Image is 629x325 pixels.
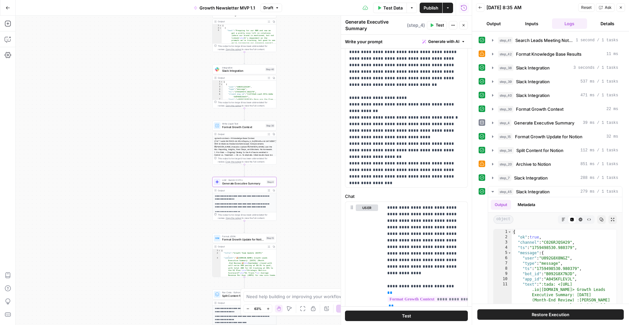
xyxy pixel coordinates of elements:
div: 5 [494,250,512,256]
span: step_45 [498,188,513,195]
span: Test [436,22,444,28]
span: Split Content for Notion [516,147,563,154]
button: 11 ms [488,49,622,59]
span: Search Leads Meeting Notes [515,37,573,44]
span: Copy the output [226,48,241,51]
button: Metadata [514,200,539,210]
span: Format Growth Context [222,125,264,129]
div: Step 40 [265,67,275,71]
button: Test [345,311,468,321]
span: Toggle code folding, rows 1 through 304 [508,229,511,235]
div: 3 [213,86,223,88]
img: Slack-mark-RGB.png [215,67,219,71]
span: Slack Integration [516,188,550,195]
div: Step 15 [266,236,275,240]
div: Output [218,245,265,248]
button: Logs [552,18,587,29]
span: Generate with AI [428,39,459,45]
textarea: Generate Executive Summary [345,19,405,32]
span: Slack Integration [516,78,550,85]
span: step_34 [498,147,514,154]
div: 1 [494,229,512,235]
div: This output is too large & has been abbreviated for review. to view the full content. [218,213,275,220]
span: Draft [263,5,273,11]
div: This output is too large & has been abbreviated for review. to view the full content. [218,157,275,163]
div: user [345,202,378,312]
span: Format Growth Update for Notion [222,238,264,242]
button: 1 second / 1 tasks [488,35,622,46]
span: Integration [222,66,264,69]
span: 22 ms [606,106,618,112]
button: 471 ms / 1 tasks [488,90,622,101]
div: 6 [494,256,512,261]
span: Generate Executive Summary [222,181,265,185]
span: Format JSON [222,235,264,238]
button: 39 ms / 1 tasks [488,118,622,128]
button: 112 ms / 1 tasks [488,145,622,156]
span: Restore Execution [532,311,569,318]
span: step_4 [498,120,511,126]
span: 279 ms / 1 tasks [581,189,618,195]
div: 4 [213,88,223,91]
div: 2 [213,83,223,86]
span: 32 ms [606,134,618,140]
span: step_39 [498,78,513,85]
span: Copy the output [226,104,241,107]
span: Toggle code folding, rows 1 through 4 [218,249,220,252]
span: Test Data [383,5,403,11]
div: Format JSONFormat Growth Update for NotionStep 15Output{ "title":"Growth Team Update [DATE]" , "c... [212,233,276,277]
span: 3 seconds / 1 tasks [573,65,618,71]
span: Run Code · Python [222,291,264,294]
span: step_42 [498,51,513,57]
g: Edge from step_30 to step_4 [244,164,245,177]
label: Chat [345,193,468,200]
button: 22 ms [488,104,622,114]
span: Format Knowledge Base Results [516,51,581,57]
span: Toggle code folding, rows 5 through 303 [508,250,511,256]
g: Edge from step_4 to step_15 [244,221,245,233]
span: Toggle code folding, rows 2 through 72 [220,83,223,86]
span: 471 ms / 1 tasks [581,92,618,98]
span: Format Growth Update for Notion [515,133,582,140]
button: Generate with AI [420,37,468,46]
div: Output [218,132,265,136]
span: 112 ms / 1 tasks [581,147,618,153]
button: 537 ms / 1 tasks [488,76,622,87]
span: Growth Newsletter MVP 1.1 [200,5,255,11]
span: Generate Executive Summary [514,120,574,126]
span: 39 ms / 1 tasks [583,120,618,126]
div: IntegrationSlack IntegrationStep 40Output[ { "user":"U08351ZAS3H", "type":"message", "ts":"175918... [212,65,276,108]
div: Output [218,20,265,23]
span: Copy the output [226,161,241,163]
span: 537 ms / 1 tasks [581,79,618,85]
div: 1 [213,81,223,83]
div: 3 [494,240,512,245]
span: 288 ms / 1 tasks [581,175,618,181]
button: Test [427,21,447,29]
div: 3 [213,29,222,51]
span: Slack Integration [516,92,550,99]
div: This output is too large & has been abbreviated for review. to view the full content. [218,101,275,107]
button: Output [491,200,511,210]
div: 7 [494,261,512,266]
button: 3 seconds / 1 tasks [488,63,622,73]
span: Toggle code folding, rows 1 through 483 [220,81,223,83]
span: Slack Integration [516,65,550,71]
span: Reset [581,5,592,10]
div: Output [218,189,265,192]
button: 288 ms / 1 tasks [488,173,622,183]
div: 9 [494,271,512,277]
button: Growth Newsletter MVP 1.1 [190,3,259,13]
span: Write Liquid Text [222,122,264,125]
span: step_38 [498,65,513,71]
button: Output [476,18,511,29]
button: Draft [260,4,282,12]
span: Publish [424,5,438,11]
span: Test [402,313,411,319]
span: step_30 [498,106,513,112]
button: 851 ms / 1 tasks [488,159,622,169]
span: Ask [605,5,612,10]
div: 4 [494,245,512,250]
span: 1 second / 1 tasks [576,37,618,43]
div: Write Liquid TextFormat Growth ContextStep 30Output<growth-context> # Knowledge Base Context [{"i... [212,121,276,164]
